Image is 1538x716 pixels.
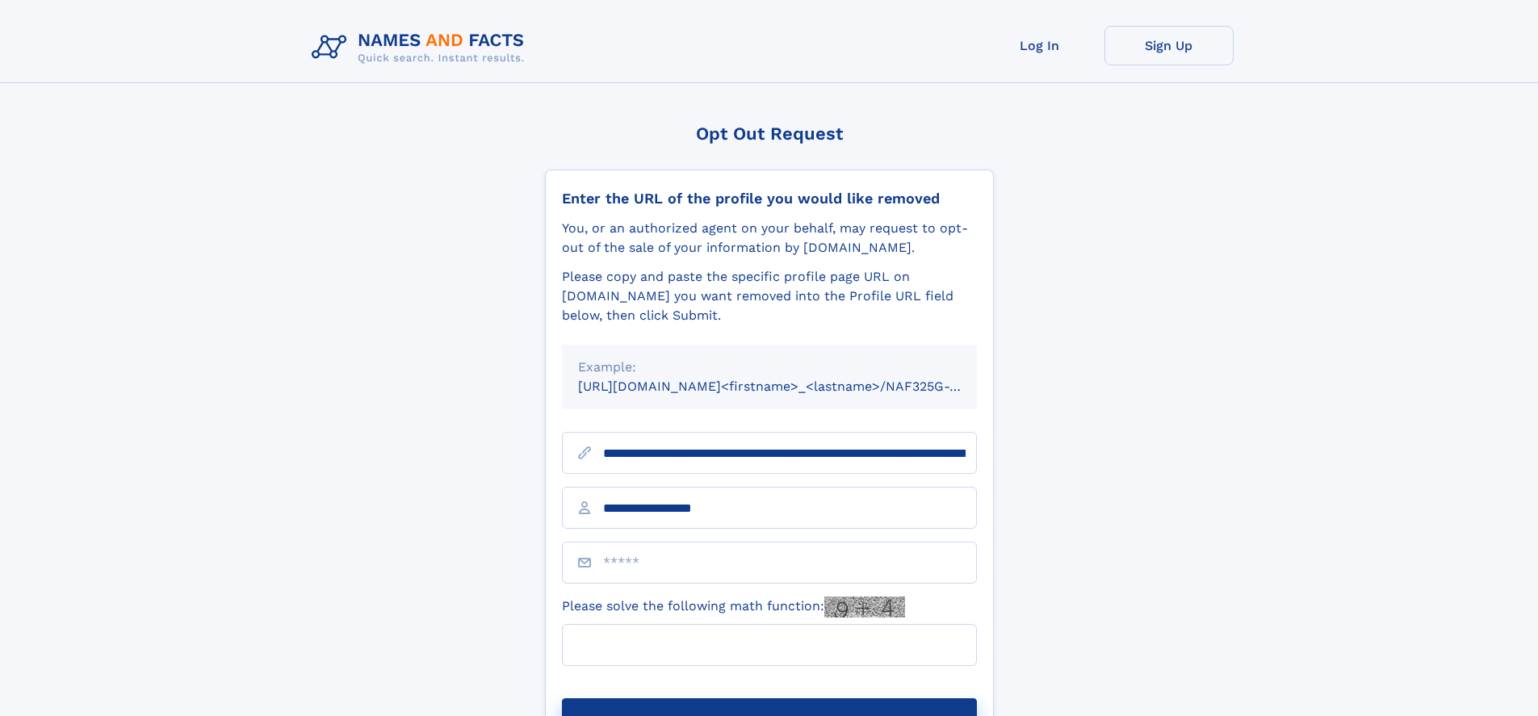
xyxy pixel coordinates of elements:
[578,358,961,377] div: Example:
[305,26,538,69] img: Logo Names and Facts
[562,190,977,207] div: Enter the URL of the profile you would like removed
[562,219,977,258] div: You, or an authorized agent on your behalf, may request to opt-out of the sale of your informatio...
[545,124,994,144] div: Opt Out Request
[562,267,977,325] div: Please copy and paste the specific profile page URL on [DOMAIN_NAME] you want removed into the Pr...
[1104,26,1234,65] a: Sign Up
[975,26,1104,65] a: Log In
[562,597,905,618] label: Please solve the following math function:
[578,379,1008,394] small: [URL][DOMAIN_NAME]<firstname>_<lastname>/NAF325G-xxxxxxxx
